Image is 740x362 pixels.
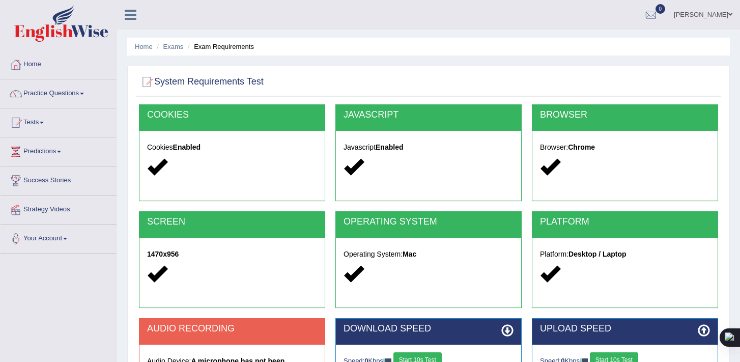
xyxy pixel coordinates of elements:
[568,250,627,258] strong: Desktop / Laptop
[656,4,666,14] span: 0
[344,144,514,151] h5: Javascript
[147,144,317,151] h5: Cookies
[1,79,117,105] a: Practice Questions
[376,143,403,151] strong: Enabled
[403,250,416,258] strong: Mac
[540,144,710,151] h5: Browser:
[147,250,179,258] strong: 1470x956
[344,217,514,227] h2: OPERATING SYSTEM
[135,43,153,50] a: Home
[540,217,710,227] h2: PLATFORM
[1,50,117,76] a: Home
[344,324,514,334] h2: DOWNLOAD SPEED
[147,110,317,120] h2: COOKIES
[344,250,514,258] h5: Operating System:
[147,324,317,334] h2: AUDIO RECORDING
[540,324,710,334] h2: UPLOAD SPEED
[1,108,117,134] a: Tests
[344,110,514,120] h2: JAVASCRIPT
[540,250,710,258] h5: Platform:
[1,137,117,163] a: Predictions
[1,196,117,221] a: Strategy Videos
[1,225,117,250] a: Your Account
[185,42,254,51] li: Exam Requirements
[568,143,595,151] strong: Chrome
[139,74,264,90] h2: System Requirements Test
[540,110,710,120] h2: BROWSER
[147,217,317,227] h2: SCREEN
[173,143,201,151] strong: Enabled
[1,166,117,192] a: Success Stories
[163,43,184,50] a: Exams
